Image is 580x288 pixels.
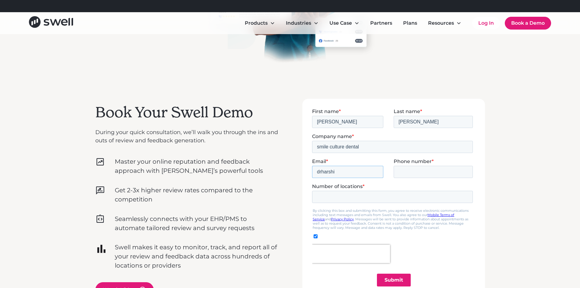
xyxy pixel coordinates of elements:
div: Products [245,20,268,27]
div: Use Case [325,17,364,29]
div: Use Case [329,20,352,27]
div: Resources [428,20,454,27]
p: Swell makes it easy to monitor, track, and report all of your review and feedback data across hun... [115,243,278,270]
a: Book a Demo [505,17,551,30]
p: During your quick consultation, we’ll walk you through the ins and outs of review and feedback ge... [95,128,278,145]
a: Partners [365,17,397,29]
div: Industries [286,20,311,27]
a: home [29,16,73,30]
p: Master your online reputation and feedback approach with [PERSON_NAME]’s powerful tools [115,157,278,175]
p: Seamlessly connects with your EHR/PMS to automate tailored review and survey requests [115,214,278,233]
div: Products [240,17,280,29]
div: Resources [423,17,466,29]
p: Get 2-3x higher review rates compared to the competition [115,186,278,204]
div: Industries [281,17,323,29]
a: Log In [472,17,500,29]
a: Plans [398,17,422,29]
h2: Book Your Swell Demo [95,104,278,121]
